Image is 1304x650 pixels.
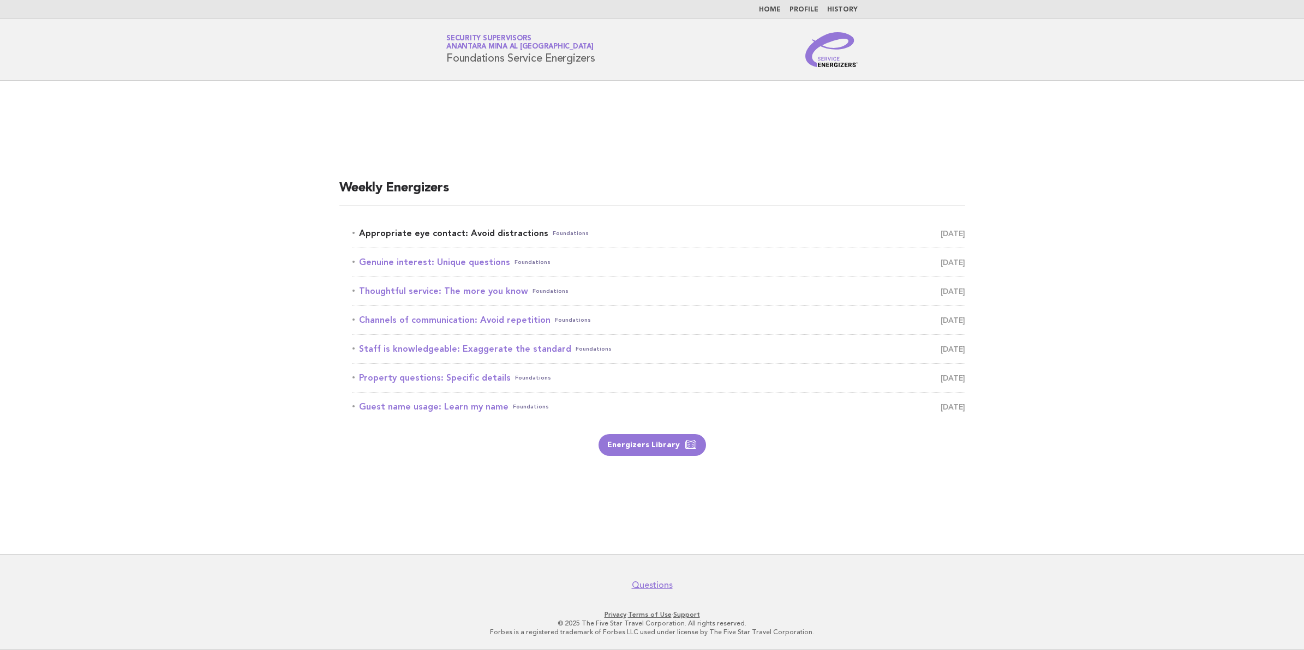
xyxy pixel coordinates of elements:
[941,312,965,328] span: [DATE]
[759,7,781,13] a: Home
[605,611,626,618] a: Privacy
[827,7,858,13] a: History
[941,399,965,414] span: [DATE]
[515,370,551,386] span: Foundations
[515,255,551,270] span: Foundations
[941,284,965,299] span: [DATE]
[941,341,965,357] span: [DATE]
[789,7,818,13] a: Profile
[513,399,549,414] span: Foundations
[352,226,965,241] a: Appropriate eye contact: Avoid distractionsFoundations [DATE]
[632,580,673,591] a: Questions
[599,434,706,456] a: Energizers Library
[352,399,965,414] a: Guest name usage: Learn my nameFoundations [DATE]
[318,628,986,636] p: Forbes is a registered trademark of Forbes LLC used under license by The Five Star Travel Corpora...
[553,226,589,241] span: Foundations
[805,32,858,67] img: Service Energizers
[941,226,965,241] span: [DATE]
[628,611,672,618] a: Terms of Use
[941,370,965,386] span: [DATE]
[318,619,986,628] p: © 2025 The Five Star Travel Corporation. All rights reserved.
[673,611,700,618] a: Support
[352,370,965,386] a: Property questions: Specific detailsFoundations [DATE]
[446,35,594,50] a: Security SupervisorsAnantara Mina al [GEOGRAPHIC_DATA]
[576,341,612,357] span: Foundations
[339,179,965,206] h2: Weekly Energizers
[352,255,965,270] a: Genuine interest: Unique questionsFoundations [DATE]
[446,44,594,51] span: Anantara Mina al [GEOGRAPHIC_DATA]
[533,284,569,299] span: Foundations
[352,312,965,328] a: Channels of communication: Avoid repetitionFoundations [DATE]
[352,341,965,357] a: Staff is knowledgeable: Exaggerate the standardFoundations [DATE]
[446,35,595,64] h1: Foundations Service Energizers
[555,312,591,328] span: Foundations
[941,255,965,270] span: [DATE]
[352,284,965,299] a: Thoughtful service: The more you knowFoundations [DATE]
[318,610,986,619] p: · ·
